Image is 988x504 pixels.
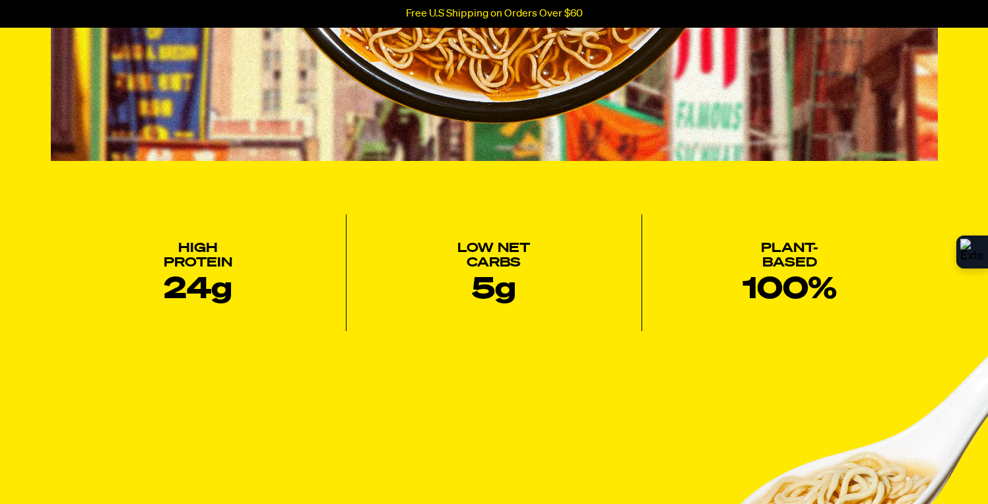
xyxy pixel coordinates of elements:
[960,239,984,265] img: Extension Icon
[449,241,538,270] span: Low Net Carbs
[406,8,583,20] p: Free U.S Shipping on Orders Over $60
[346,241,642,305] div: 5g
[51,241,346,305] div: 24g
[642,241,937,305] div: 100%
[746,241,834,270] span: Plant-Based
[154,241,242,270] span: High Protein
